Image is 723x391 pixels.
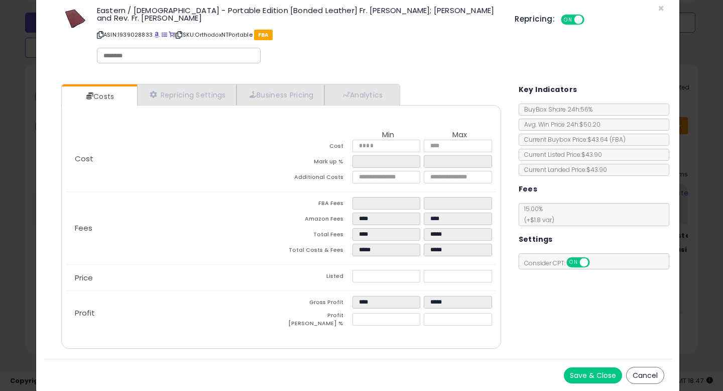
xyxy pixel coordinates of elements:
[154,31,160,39] a: BuyBox page
[281,270,352,285] td: Listed
[97,7,500,22] h3: Eastern / [DEMOGRAPHIC_DATA] - Portable Edition [Bonded Leather] Fr. [PERSON_NAME]; [PERSON_NAME]...
[169,31,174,39] a: Your listing only
[281,296,352,312] td: Gross Profit
[281,213,352,228] td: Amazon Fees
[519,205,554,224] span: 15.00 %
[626,367,664,384] button: Cancel
[562,16,574,24] span: ON
[564,367,622,383] button: Save & Close
[583,16,599,24] span: OFF
[519,259,603,267] span: Consider CPT:
[610,135,626,144] span: ( FBA )
[59,7,89,30] img: 311p-wExN2L._SL60_.jpg
[588,258,604,267] span: OFF
[67,274,281,282] p: Price
[281,155,352,171] td: Mark up %
[519,165,607,174] span: Current Landed Price: $43.90
[162,31,167,39] a: All offer listings
[587,135,626,144] span: $43.64
[67,309,281,317] p: Profit
[254,30,273,40] span: FBA
[519,105,592,114] span: BuyBox Share 24h: 56%
[281,244,352,259] td: Total Costs & Fees
[519,135,626,144] span: Current Buybox Price:
[658,1,664,16] span: ×
[519,233,553,246] h5: Settings
[137,84,236,105] a: Repricing Settings
[567,258,580,267] span: ON
[352,131,424,140] th: Min
[519,183,538,195] h5: Fees
[281,312,352,330] td: Profit [PERSON_NAME] %
[281,197,352,213] td: FBA Fees
[515,15,555,23] h5: Repricing:
[519,216,554,224] span: (+$1.8 var)
[324,84,399,105] a: Analytics
[519,150,602,159] span: Current Listed Price: $43.90
[519,83,577,96] h5: Key Indicators
[519,120,600,129] span: Avg. Win Price 24h: $50.20
[67,155,281,163] p: Cost
[281,228,352,244] td: Total Fees
[281,140,352,155] td: Cost
[97,27,500,43] p: ASIN: 1939028833 | SKU: OrthodoxNTPortable
[281,171,352,186] td: Additional Costs
[67,224,281,232] p: Fees
[236,84,324,105] a: Business Pricing
[62,86,136,107] a: Costs
[424,131,495,140] th: Max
